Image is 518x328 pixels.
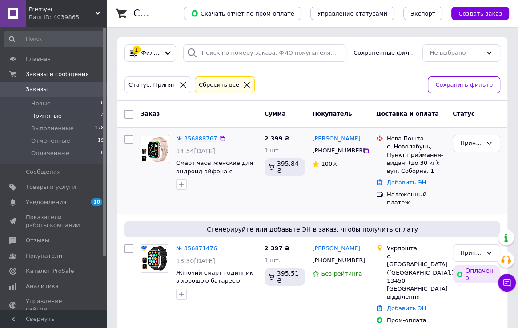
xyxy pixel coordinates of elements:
span: 178 [95,124,104,132]
img: Фото товару [141,245,169,272]
div: 395.51 ₴ [265,268,305,286]
span: Сгенерируйте или добавьте ЭН в заказ, чтобы получить оплату [128,225,497,234]
span: Отмененные [31,137,70,145]
span: 2 397 ₴ [265,245,289,252]
span: 10 [91,198,102,206]
span: 1 шт. [265,257,281,264]
span: 100% [321,160,337,167]
span: 0 [101,149,104,157]
a: Фото товару [141,244,169,273]
span: Управление статусами [317,10,387,17]
a: Смарт часы женские для андроид айфона с квадратным циферблатом и хорошей батареей с металлическим... [176,160,253,216]
span: Доставка и оплата [376,110,439,117]
button: Экспорт [403,7,442,20]
span: Статус [453,110,475,117]
span: Покупатели [26,252,62,260]
div: Оплачено [453,265,500,283]
div: Принят [460,139,482,148]
span: Выполненные [31,124,74,132]
span: Создать заказ [458,10,502,17]
a: [PERSON_NAME] [312,244,360,253]
span: Заказы и сообщения [26,70,89,78]
a: Добавить ЭН [387,305,426,312]
div: Ваш ID: 4039865 [29,13,107,21]
div: Не выбрано [430,48,482,58]
div: Статус: Принят [127,80,177,90]
button: Создать заказ [451,7,509,20]
a: № 356888767 [176,135,217,142]
span: 2 399 ₴ [265,135,289,142]
span: 13:30[DATE] [176,257,215,264]
span: Покупатель [312,110,352,117]
span: Скачать отчет по пром-оплате [191,9,294,17]
a: Фото товару [141,135,169,163]
h1: Список заказов [133,8,210,19]
img: Фото товару [141,136,169,162]
span: 0 [101,100,104,108]
span: Принятые [31,112,62,120]
span: 19 [98,137,104,145]
span: Товары и услуги [26,183,76,191]
div: Пром-оплата [387,316,446,324]
div: 395.84 ₴ [265,158,305,176]
div: с. [GEOGRAPHIC_DATA] ([GEOGRAPHIC_DATA].), 13450, [GEOGRAPHIC_DATA] відділення [387,252,446,301]
span: Сообщения [26,168,60,176]
button: Скачать отчет по пром-оплате [184,7,301,20]
a: № 356871476 [176,245,217,252]
span: Каталог ProSale [26,267,74,275]
span: Экспорт [410,10,435,17]
span: Главная [26,55,51,63]
input: Поиск [4,31,105,47]
div: Принят [460,248,482,258]
a: Создать заказ [442,10,509,16]
span: Оплаченные [31,149,69,157]
span: Новые [31,100,51,108]
div: [PHONE_NUMBER] [310,145,362,156]
span: Показатели работы компании [26,213,82,229]
span: Заказ [141,110,160,117]
span: Управление сайтом [26,297,82,313]
span: Сохранить фильтр [435,80,493,90]
a: [PERSON_NAME] [312,135,360,143]
button: Сохранить фильтр [428,76,500,94]
span: Аналитика [26,282,59,290]
span: 4 [101,112,104,120]
span: Отзывы [26,236,49,244]
span: Заказы [26,85,48,93]
div: Укрпошта [387,244,446,252]
div: Сбросить все [197,80,241,90]
div: 1 [133,46,141,54]
a: Жіночий смарт годинник з хорошою батареєю невеликі з функцією розмови та вимірюванням тиску на ан... [176,269,256,309]
span: 14:54[DATE] [176,148,215,155]
span: Фильтры [141,49,160,57]
div: Нова Пошта [387,135,446,143]
button: Чат с покупателем [498,274,516,292]
span: Без рейтинга [321,270,362,277]
div: Наложенный платеж [387,191,446,207]
div: [PHONE_NUMBER] [310,255,362,266]
span: 1 шт. [265,147,281,154]
a: Добавить ЭН [387,179,426,186]
span: Уведомления [26,198,66,206]
div: с. Новолабунь, Пункт приймання-видачі (до 30 кг): вул. Соборна, 1 [387,143,446,175]
span: Premyer [29,5,96,13]
span: Сумма [265,110,286,117]
input: Поиск по номеру заказа, ФИО покупателя, номеру телефона, Email, номеру накладной [183,44,346,62]
span: Сохраненные фильтры: [353,49,415,57]
button: Управление статусами [310,7,394,20]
